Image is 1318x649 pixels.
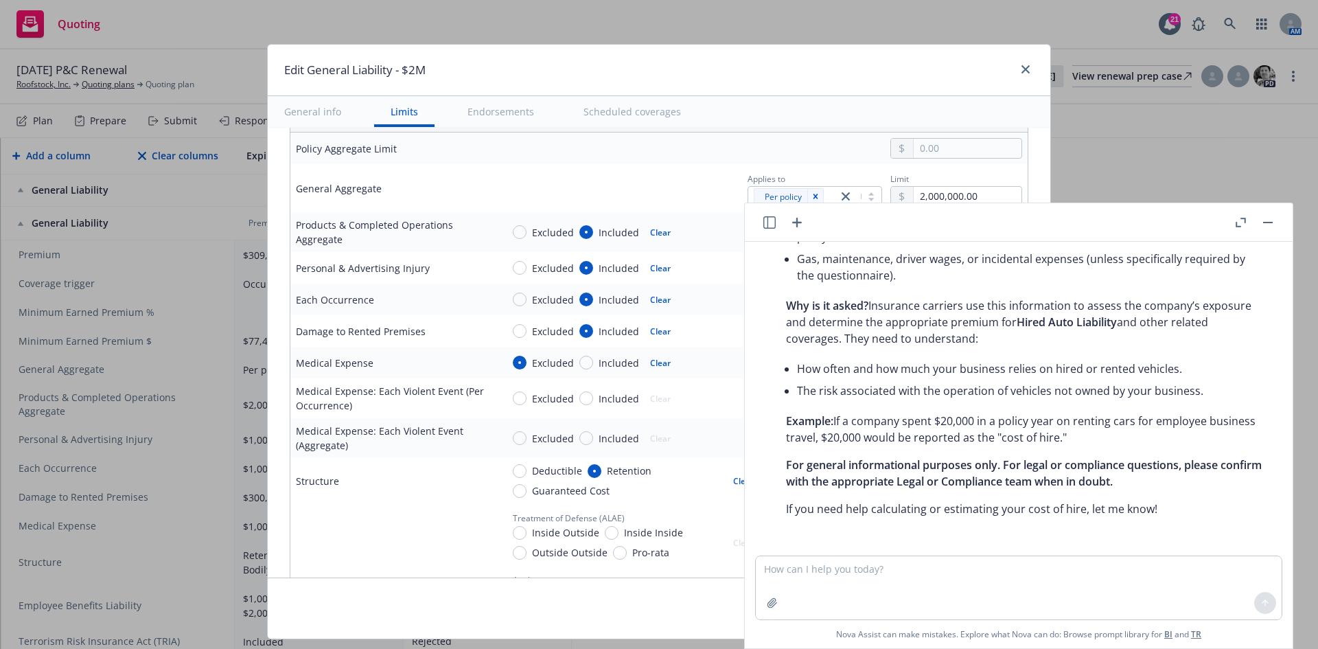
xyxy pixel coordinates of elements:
button: Limits [374,96,435,127]
div: Medical Expense [296,356,373,370]
span: Excluded [532,293,574,307]
input: Included [579,431,593,445]
div: Personal & Advertising Injury [296,261,430,275]
button: Clear [642,353,679,372]
input: Outside Outside [513,546,527,560]
span: Retention [607,464,651,478]
input: Excluded [513,324,527,338]
input: Guaranteed Cost [513,484,527,498]
span: Example: [786,413,833,429]
span: Included [599,356,639,370]
span: Inside Outside [532,525,599,540]
span: Inside Inside [624,525,683,540]
button: Clear [642,258,679,277]
button: Clear [642,290,679,309]
input: Included [579,391,593,405]
span: Excluded [532,225,574,240]
input: Excluded [513,356,527,369]
button: Clear [642,321,679,341]
div: General Aggregate [296,181,382,196]
a: TR [1191,628,1201,640]
input: 0.00 [914,139,1021,158]
span: Treatment of Defense (ALAE) [513,512,625,524]
div: Products & Completed Operations Aggregate [296,218,491,247]
span: Per policy [759,190,802,204]
input: Deductible [513,464,527,478]
span: Excluded [532,261,574,275]
input: Inside Inside [605,526,618,540]
span: Included [599,293,639,307]
span: For general informational purposes only. For legal or compliance questions, please confirm with t... [786,457,1262,489]
span: Excluded [532,431,574,446]
span: Applies to [748,173,785,185]
div: Each Occurrence [296,293,374,307]
input: Inside Outside [513,526,527,540]
span: Applies to [513,574,551,586]
button: Clear [642,223,679,242]
a: close [837,188,854,205]
input: Included [579,293,593,306]
span: Why is it asked? [786,298,868,313]
button: Clear [725,471,762,490]
input: Excluded [513,431,527,445]
input: Excluded [513,261,527,275]
li: The risk associated with the operation of vehicles not owned by your business. [797,380,1262,402]
h1: Edit General Liability - $2M [284,61,426,79]
span: Excluded [532,356,574,370]
div: Remove [object Object] [807,188,824,205]
input: Included [579,261,593,275]
div: Policy Aggregate Limit [296,141,397,156]
span: Hired Auto Liability [1017,315,1117,330]
a: BI [1164,628,1172,640]
input: Included [579,356,593,369]
div: Medical Expense: Each Violent Event (Per Occurrence) [296,384,491,413]
input: Included [579,225,593,239]
li: How often and how much your business relies on hired or rented vehicles. [797,358,1262,380]
span: Guaranteed Cost [532,483,610,498]
button: Endorsements [451,96,551,127]
input: Retention [588,464,601,478]
div: Damage to Rented Premises [296,324,426,339]
span: Included [599,431,639,446]
span: Per policy [765,190,802,204]
input: 0.00 [914,187,1021,206]
span: Deductible [532,464,582,478]
span: Outside Outside [532,545,608,560]
span: Nova Assist can make mistakes. Explore what Nova can do: Browse prompt library for and [836,620,1201,648]
p: If you need help calculating or estimating your cost of hire, let me know! [786,501,1262,517]
input: Excluded [513,391,527,405]
div: Structure [296,474,339,488]
span: Excluded [532,391,574,406]
span: Limit [890,173,909,185]
div: Medical Expense: Each Violent Event (Aggregate) [296,424,491,453]
p: If a company spent $20,000 in a policy year on renting cars for employee business travel, $20,000... [786,413,1262,446]
span: Included [599,324,639,339]
input: Pro-rata [613,546,627,560]
span: Included [599,261,639,275]
li: Gas, maintenance, driver wages, or incidental expenses (unless specifically required by the quest... [797,248,1262,286]
span: Pro-rata [632,545,669,560]
input: Excluded [513,293,527,306]
button: Scheduled coverages [567,96,697,127]
span: Excluded [532,324,574,339]
span: Included [599,225,639,240]
a: close [1017,61,1034,78]
p: Insurance carriers use this information to assess the company’s exposure and determine the approp... [786,297,1262,347]
span: Included [599,391,639,406]
button: General info [268,96,358,127]
input: Included [579,324,593,338]
input: Excluded [513,225,527,239]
